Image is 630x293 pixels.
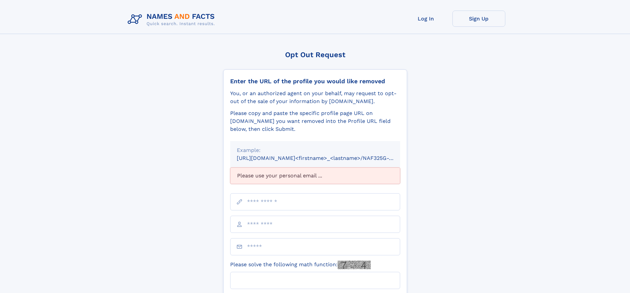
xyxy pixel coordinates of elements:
img: Logo Names and Facts [125,11,220,28]
div: Please copy and paste the specific profile page URL on [DOMAIN_NAME] you want removed into the Pr... [230,109,400,133]
div: Please use your personal email ... [230,167,400,184]
label: Please solve the following math function: [230,261,371,269]
a: Log In [399,11,452,27]
a: Sign Up [452,11,505,27]
div: Enter the URL of the profile you would like removed [230,78,400,85]
div: Example: [237,146,394,154]
div: Opt Out Request [223,51,407,59]
small: [URL][DOMAIN_NAME]<firstname>_<lastname>/NAF325G-xxxxxxxx [237,155,413,161]
div: You, or an authorized agent on your behalf, may request to opt-out of the sale of your informatio... [230,90,400,105]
